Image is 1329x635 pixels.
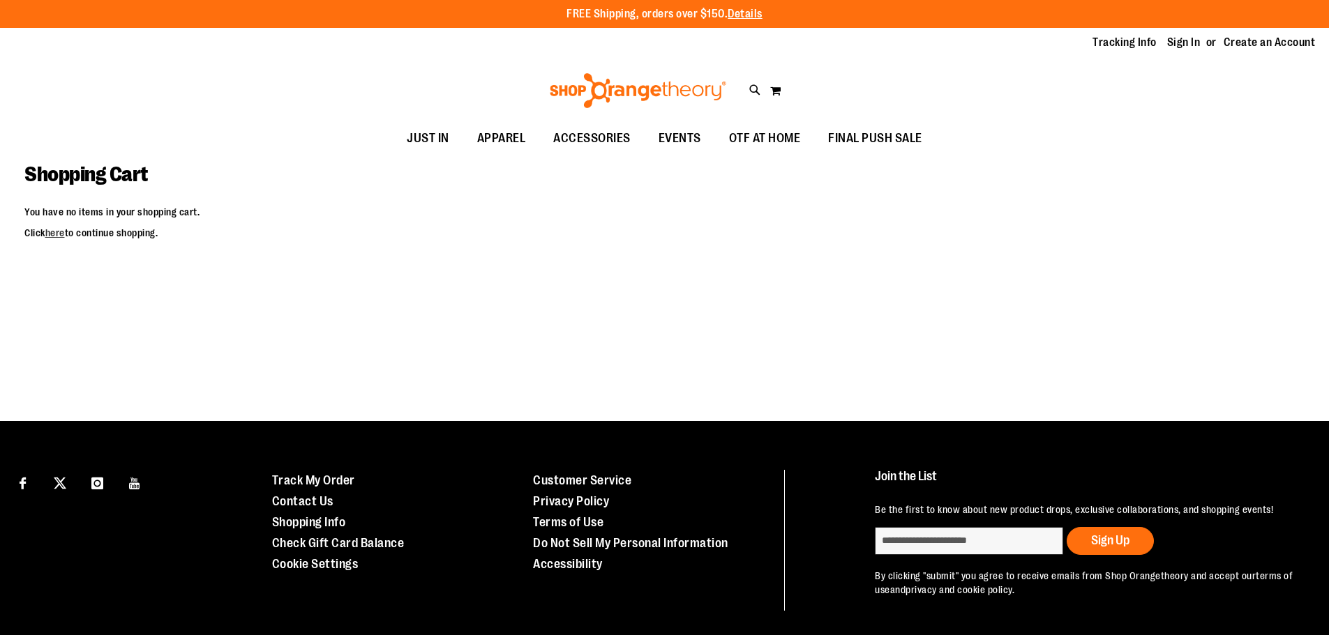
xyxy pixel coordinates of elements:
span: FINAL PUSH SALE [828,123,922,154]
img: Shop Orangetheory [548,73,728,108]
span: ACCESSORIES [553,123,631,154]
a: Do Not Sell My Personal Information [533,536,728,550]
span: APPAREL [477,123,526,154]
a: Sign In [1167,35,1201,50]
a: Tracking Info [1093,35,1157,50]
a: Privacy Policy [533,494,609,508]
a: JUST IN [393,123,463,155]
span: JUST IN [407,123,449,154]
p: Be the first to know about new product drops, exclusive collaborations, and shopping events! [875,503,1297,517]
a: Customer Service [533,473,631,487]
button: Sign Up [1067,527,1154,555]
img: Twitter [54,477,66,489]
a: Shopping Info [272,515,346,529]
span: Sign Up [1091,533,1129,547]
a: Visit our Instagram page [85,470,110,494]
a: Visit our Facebook page [10,470,35,494]
a: Details [728,8,763,20]
a: OTF AT HOME [715,123,815,155]
a: Track My Order [272,473,355,487]
a: Terms of Use [533,515,603,529]
a: privacy and cookie policy. [906,584,1014,595]
a: Check Gift Card Balance [272,536,405,550]
p: By clicking "submit" you agree to receive emails from Shop Orangetheory and accept our and [875,569,1297,597]
a: Contact Us [272,494,333,508]
a: Cookie Settings [272,557,359,571]
span: OTF AT HOME [729,123,801,154]
a: terms of use [875,570,1293,595]
a: Accessibility [533,557,603,571]
span: Shopping Cart [24,162,148,186]
a: EVENTS [645,123,715,155]
span: EVENTS [659,123,701,154]
a: Create an Account [1224,35,1316,50]
h4: Join the List [875,470,1297,496]
a: Visit our Youtube page [123,470,147,494]
a: FINAL PUSH SALE [814,123,936,155]
a: Visit our X page [48,470,73,494]
input: enter email [875,527,1063,555]
a: APPAREL [463,123,540,155]
a: here [45,227,65,238]
p: Click to continue shopping. [24,226,1305,240]
p: You have no items in your shopping cart. [24,205,1305,219]
a: ACCESSORIES [539,123,645,155]
p: FREE Shipping, orders over $150. [566,6,763,22]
